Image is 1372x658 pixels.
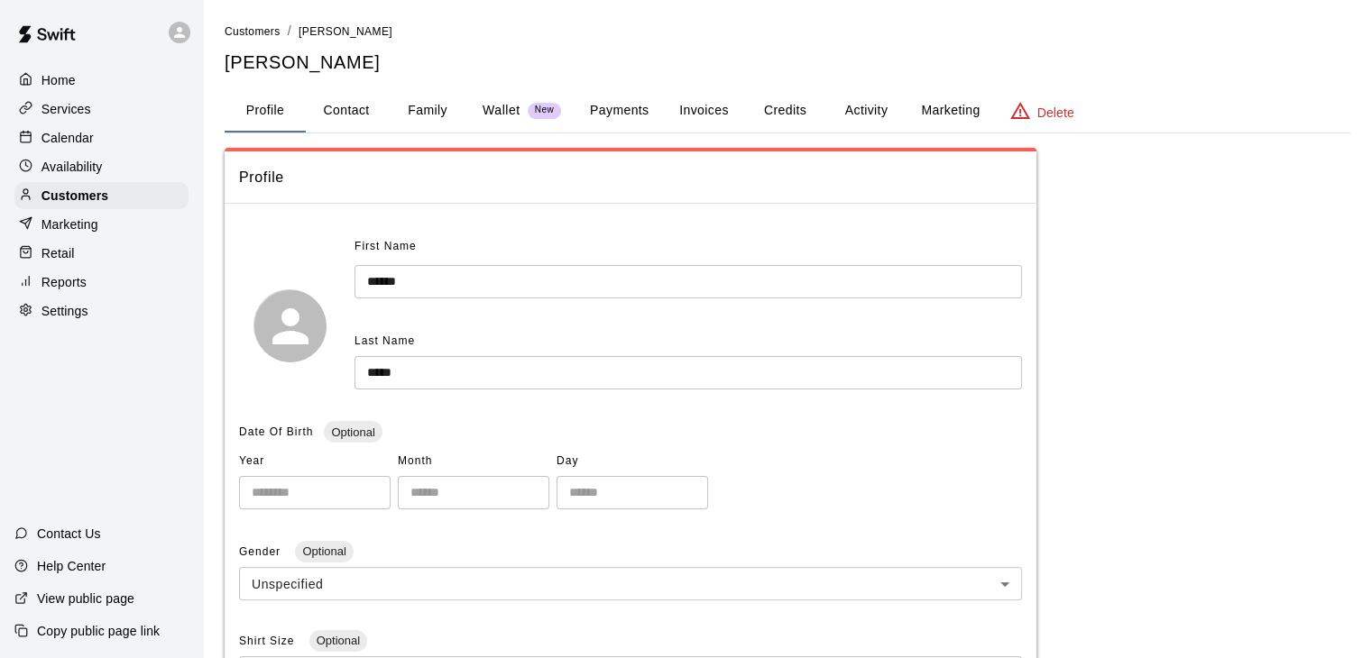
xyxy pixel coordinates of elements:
span: Gender [239,545,284,558]
a: Settings [14,297,189,324]
p: Calendar [41,129,94,147]
p: Contact Us [37,525,101,543]
p: Customers [41,187,108,205]
nav: breadcrumb [225,22,1350,41]
a: Home [14,67,189,94]
span: [PERSON_NAME] [299,25,392,38]
button: Invoices [663,89,744,133]
button: Marketing [907,89,994,133]
span: Shirt Size [239,635,299,647]
a: Marketing [14,211,189,238]
p: Home [41,71,76,89]
p: Help Center [37,557,106,575]
span: Optional [324,425,382,439]
a: Reports [14,269,189,296]
a: Availability [14,153,189,180]
a: Services [14,96,189,123]
button: Contact [306,89,387,133]
span: Optional [309,634,367,647]
p: Settings [41,302,88,320]
p: Availability [41,158,103,176]
a: Retail [14,240,189,267]
p: Wallet [483,101,520,120]
button: Activity [825,89,907,133]
p: Reports [41,273,87,291]
span: Date Of Birth [239,425,313,438]
p: Delete [1037,104,1074,122]
a: Customers [14,182,189,209]
span: Profile [239,166,1022,189]
h5: [PERSON_NAME] [225,50,1350,75]
span: Year [239,447,391,476]
p: Retail [41,244,75,262]
p: Marketing [41,215,98,233]
span: Customers [225,25,281,38]
span: Last Name [355,334,415,347]
span: Month [398,447,549,476]
span: First Name [355,233,417,261]
p: View public page [37,589,134,608]
span: Day [557,447,708,476]
button: Profile [225,89,306,133]
span: New [528,105,561,116]
span: Optional [295,544,353,558]
div: basic tabs example [225,89,1350,133]
button: Credits [744,89,825,133]
p: Services [41,100,91,118]
button: Family [387,89,468,133]
a: Calendar [14,124,189,151]
a: Customers [225,23,281,38]
button: Payments [576,89,663,133]
li: / [288,22,291,41]
p: Copy public page link [37,622,160,640]
div: Unspecified [239,567,1022,600]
